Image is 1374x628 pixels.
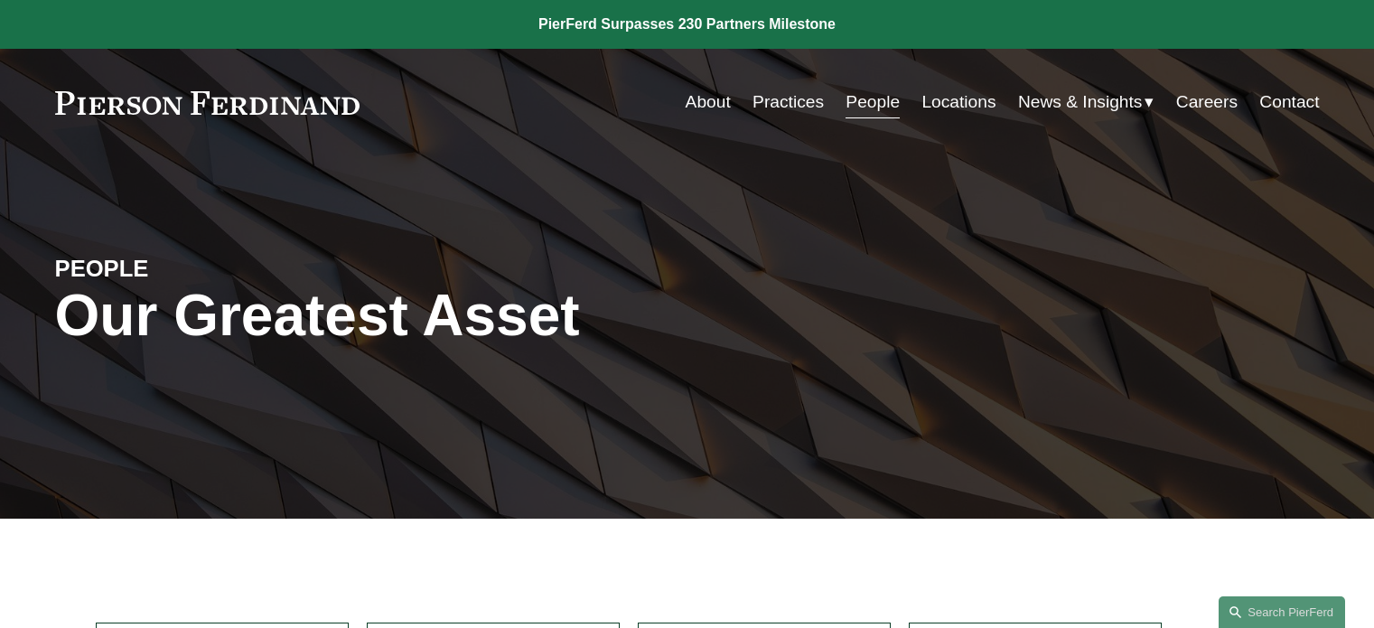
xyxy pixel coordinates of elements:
[752,85,824,119] a: Practices
[1176,85,1238,119] a: Careers
[55,254,371,283] h4: PEOPLE
[846,85,900,119] a: People
[686,85,731,119] a: About
[1018,87,1143,118] span: News & Insights
[1219,596,1345,628] a: Search this site
[921,85,995,119] a: Locations
[55,283,898,349] h1: Our Greatest Asset
[1018,85,1154,119] a: folder dropdown
[1259,85,1319,119] a: Contact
